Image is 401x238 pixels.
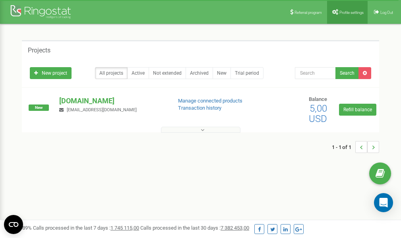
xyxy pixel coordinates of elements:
span: 1 - 1 of 1 [332,141,355,153]
span: Calls processed in the last 7 days : [33,225,139,231]
a: Archived [186,67,213,79]
a: Transaction history [178,105,221,111]
span: Profile settings [339,10,364,15]
u: 1 745 115,00 [110,225,139,231]
a: Refill balance [339,104,376,116]
div: Open Intercom Messenger [374,193,393,212]
a: Manage connected products [178,98,242,104]
h5: Projects [28,47,50,54]
a: Trial period [231,67,263,79]
a: All projects [95,67,128,79]
a: New [213,67,231,79]
p: [DOMAIN_NAME] [59,96,165,106]
button: Open CMP widget [4,215,23,234]
span: 5,00 USD [309,103,327,124]
a: Not extended [149,67,186,79]
span: Referral program [294,10,322,15]
a: New project [30,67,72,79]
span: [EMAIL_ADDRESS][DOMAIN_NAME] [67,107,137,112]
input: Search [295,67,336,79]
span: Log Out [380,10,393,15]
a: Active [127,67,149,79]
nav: ... [332,133,379,161]
u: 7 382 453,00 [221,225,249,231]
button: Search [335,67,359,79]
span: New [29,104,49,111]
span: Calls processed in the last 30 days : [140,225,249,231]
span: Balance [309,96,327,102]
